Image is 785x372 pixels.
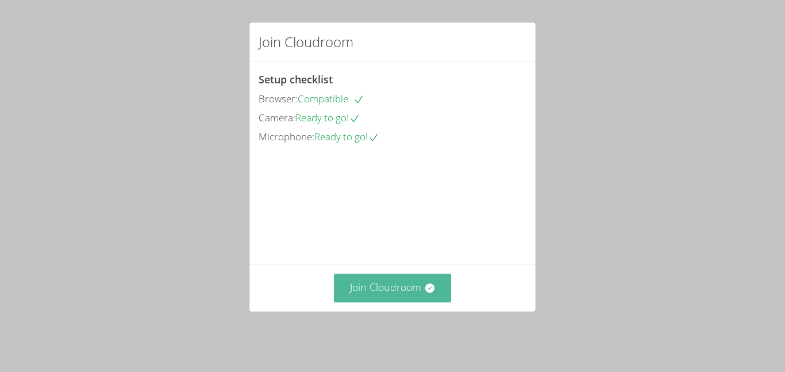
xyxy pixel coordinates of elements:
span: Setup checklist [259,72,333,86]
h2: Join Cloudroom [259,32,353,52]
span: Browser: [259,92,298,105]
button: Join Cloudroom [334,274,452,302]
span: Ready to go! [314,130,379,143]
span: Compatible [298,92,364,105]
span: Microphone: [259,130,314,143]
span: Ready to go! [295,111,360,124]
span: Camera: [259,111,295,124]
